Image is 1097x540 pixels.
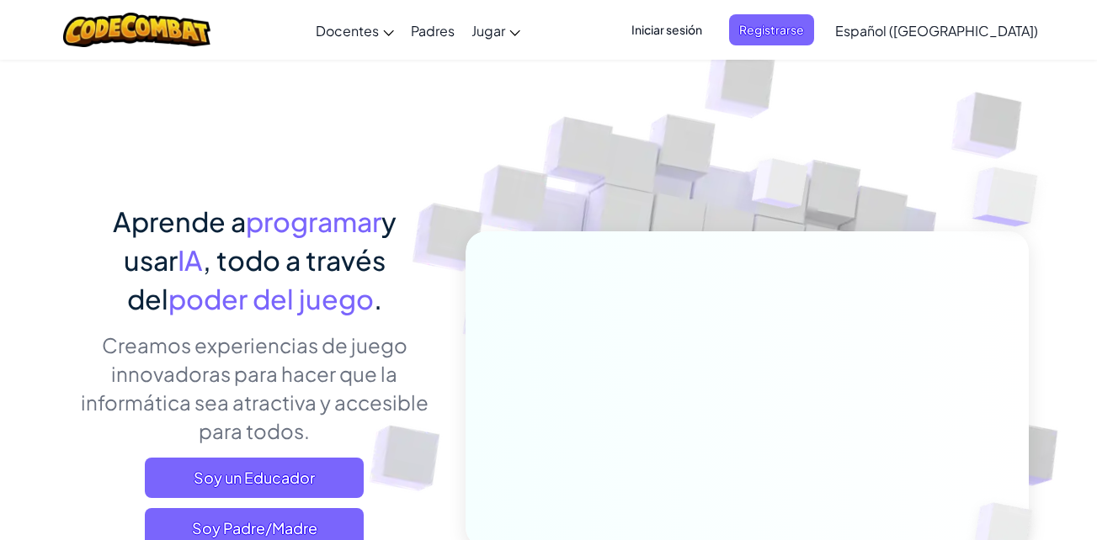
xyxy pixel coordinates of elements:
[178,243,203,277] span: IA
[463,8,529,53] a: Jugar
[113,204,246,238] span: Aprende a
[63,13,210,47] img: CodeCombat logo
[374,282,382,315] span: .
[471,22,505,40] span: Jugar
[402,8,463,53] a: Padres
[168,282,374,315] span: poder del juego
[827,8,1046,53] a: Español ([GEOGRAPHIC_DATA])
[145,458,364,498] a: Soy un Educador
[720,125,841,251] img: Overlap cubes
[307,8,402,53] a: Docentes
[127,243,386,315] span: , todo a través del
[316,22,379,40] span: Docentes
[939,126,1084,268] img: Overlap cubes
[621,14,712,45] button: Iniciar sesión
[246,204,381,238] span: programar
[729,14,814,45] button: Registrarse
[69,331,440,445] p: Creamos experiencias de juego innovadoras para hacer que la informática sea atractiva y accesible...
[835,22,1038,40] span: Español ([GEOGRAPHIC_DATA])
